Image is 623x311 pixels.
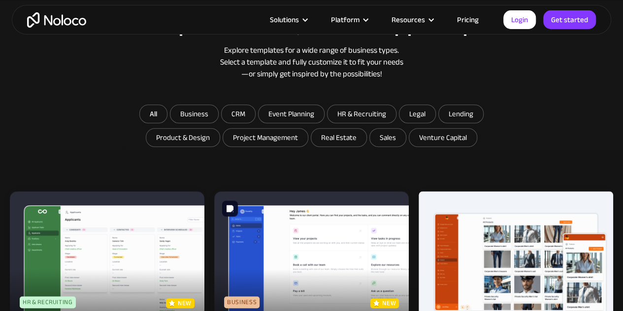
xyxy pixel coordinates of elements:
a: Get started [543,10,596,29]
div: HR & Recruiting [20,296,76,308]
div: Business [224,296,260,308]
a: home [27,12,86,28]
div: Explore templates for a wide range of business types. Select a template and fully customize it to... [10,44,613,80]
div: Solutions [270,13,299,26]
a: Login [503,10,536,29]
div: Solutions [258,13,319,26]
div: Platform [331,13,360,26]
div: Resources [379,13,445,26]
a: All [139,104,167,123]
div: Resources [392,13,425,26]
a: Pricing [445,13,491,26]
p: new [382,298,396,308]
p: new [178,298,192,308]
form: Email Form [115,104,509,149]
div: Platform [319,13,379,26]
